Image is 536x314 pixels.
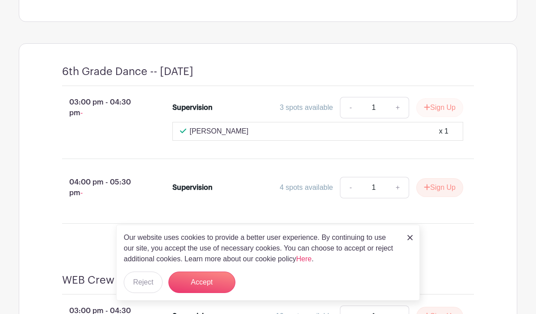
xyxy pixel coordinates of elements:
button: Sign Up [416,178,463,197]
div: Supervision [172,182,213,193]
img: close_button-5f87c8562297e5c2d7936805f587ecaba9071eb48480494691a3f1689db116b3.svg [407,235,413,240]
div: x 1 [439,126,448,137]
a: Here [296,255,312,263]
a: - [340,97,360,118]
button: Reject [124,272,163,293]
p: [PERSON_NAME] [190,126,249,137]
span: - [80,189,83,197]
a: + [387,177,409,198]
div: 3 spots available [280,102,333,113]
button: Sign Up [416,98,463,117]
div: 4 spots available [280,182,333,193]
h4: WEB Crew Back to School Dance -- [DATE] [62,274,272,287]
p: Our website uses cookies to provide a better user experience. By continuing to use our site, you ... [124,232,398,264]
a: + [387,97,409,118]
p: 04:00 pm - 05:30 pm [48,173,158,202]
span: - [80,109,83,117]
p: 03:00 pm - 04:30 pm [48,93,158,122]
button: Accept [168,272,235,293]
h4: 6th Grade Dance -- [DATE] [62,65,193,78]
div: Supervision [172,102,213,113]
a: - [340,177,360,198]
